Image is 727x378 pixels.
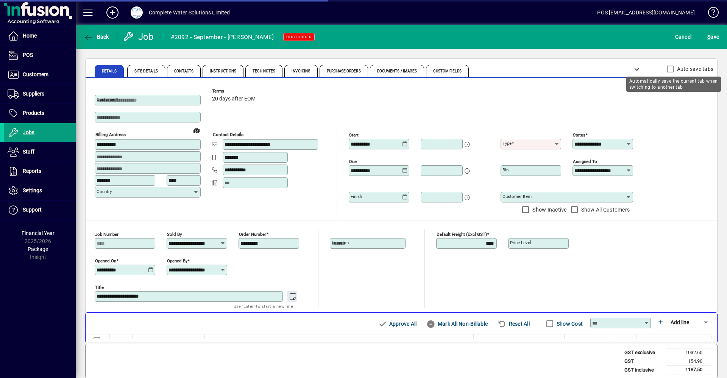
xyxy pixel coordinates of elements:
[597,6,695,19] div: POS [EMAIL_ADDRESS][DOMAIN_NAME]
[82,30,111,44] button: Back
[555,320,583,328] label: Show Cost
[212,89,257,94] span: Terms
[23,71,48,77] span: Customers
[433,69,461,73] span: Custom Fields
[4,143,76,162] a: Staff
[234,302,293,311] mat-hint: Use 'Enter' to start a new line
[675,31,692,43] span: Cancel
[23,168,41,174] span: Reports
[4,65,76,84] a: Customers
[23,91,44,97] span: Suppliers
[498,318,530,330] span: Reset All
[97,189,112,194] mat-label: Country
[4,181,76,200] a: Settings
[423,317,491,331] button: Mark All Non-Billable
[378,318,417,330] span: Approve All
[125,6,149,19] button: Profile
[613,338,627,345] span: Status
[702,2,718,26] a: Knowledge Base
[626,77,721,92] div: Automatically save the current tab when switching to another tab
[23,52,33,58] span: POS
[212,96,256,102] span: 20 days after EOM
[416,338,434,345] span: Quantity
[253,69,275,73] span: Tech Notes
[210,69,236,73] span: Instructions
[76,30,117,44] app-page-header-button: Back
[239,232,266,237] mat-label: Order number
[580,206,630,213] label: Show All Customers
[149,6,230,19] div: Complete Water Solutions Limited
[95,285,104,290] mat-label: Title
[707,31,719,43] span: ave
[102,69,117,73] span: Details
[22,230,55,236] span: Financial Year
[332,240,349,245] mat-label: Location
[351,194,362,199] mat-label: Finish
[134,69,158,73] span: Site Details
[349,132,359,138] mat-label: Start
[327,69,361,73] span: Purchase Orders
[190,124,203,136] a: View on map
[375,317,420,331] button: Approve All
[437,232,487,237] mat-label: Default Freight (excl GST)
[676,65,714,73] label: Auto save tabs
[621,357,666,365] td: GST
[4,201,76,220] a: Support
[377,69,417,73] span: Documents / Images
[510,240,531,245] mat-label: Price Level
[568,338,607,345] span: Extend excl GST ($)
[4,46,76,65] a: POS
[4,27,76,45] a: Home
[502,194,532,199] mat-label: Customer Item
[705,30,721,44] button: Save
[4,162,76,181] a: Reports
[286,35,312,39] span: CUSTORDER
[23,33,37,39] span: Home
[426,318,488,330] span: Mark All Non-Billable
[97,97,116,102] mat-label: Customer
[573,132,585,138] mat-label: Status
[23,129,34,135] span: Jobs
[113,338,122,345] span: Date
[4,85,76,104] a: Suppliers
[95,232,119,237] mat-label: Job number
[84,34,109,40] span: Back
[502,167,509,173] mat-label: Bin
[671,319,689,325] span: Add line
[171,31,274,43] div: #2092 - September - [PERSON_NAME]
[495,317,533,331] button: Reset All
[174,69,193,73] span: Contacts
[23,110,44,116] span: Products
[666,357,711,365] td: 154.90
[502,141,512,146] mat-label: Type
[28,246,48,252] span: Package
[4,104,76,123] a: Products
[666,348,711,357] td: 1032.60
[573,159,597,164] mat-label: Assigned to
[621,348,666,357] td: GST exclusive
[292,69,310,73] span: Invoicing
[167,232,182,237] mat-label: Sold by
[666,365,711,375] td: 1187.50
[707,34,710,40] span: S
[208,338,231,345] span: Description
[535,338,561,345] span: Discount (%)
[531,206,566,213] label: Show Inactive
[349,159,357,164] mat-label: Due
[673,30,694,44] button: Cancel
[481,338,516,345] span: Rate excl GST ($)
[136,338,145,345] span: Item
[621,365,666,375] td: GST inclusive
[23,149,34,155] span: Staff
[23,187,42,193] span: Settings
[95,258,116,264] mat-label: Opened On
[167,258,187,264] mat-label: Opened by
[23,207,42,213] span: Support
[123,31,155,43] div: Job
[100,6,125,19] button: Add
